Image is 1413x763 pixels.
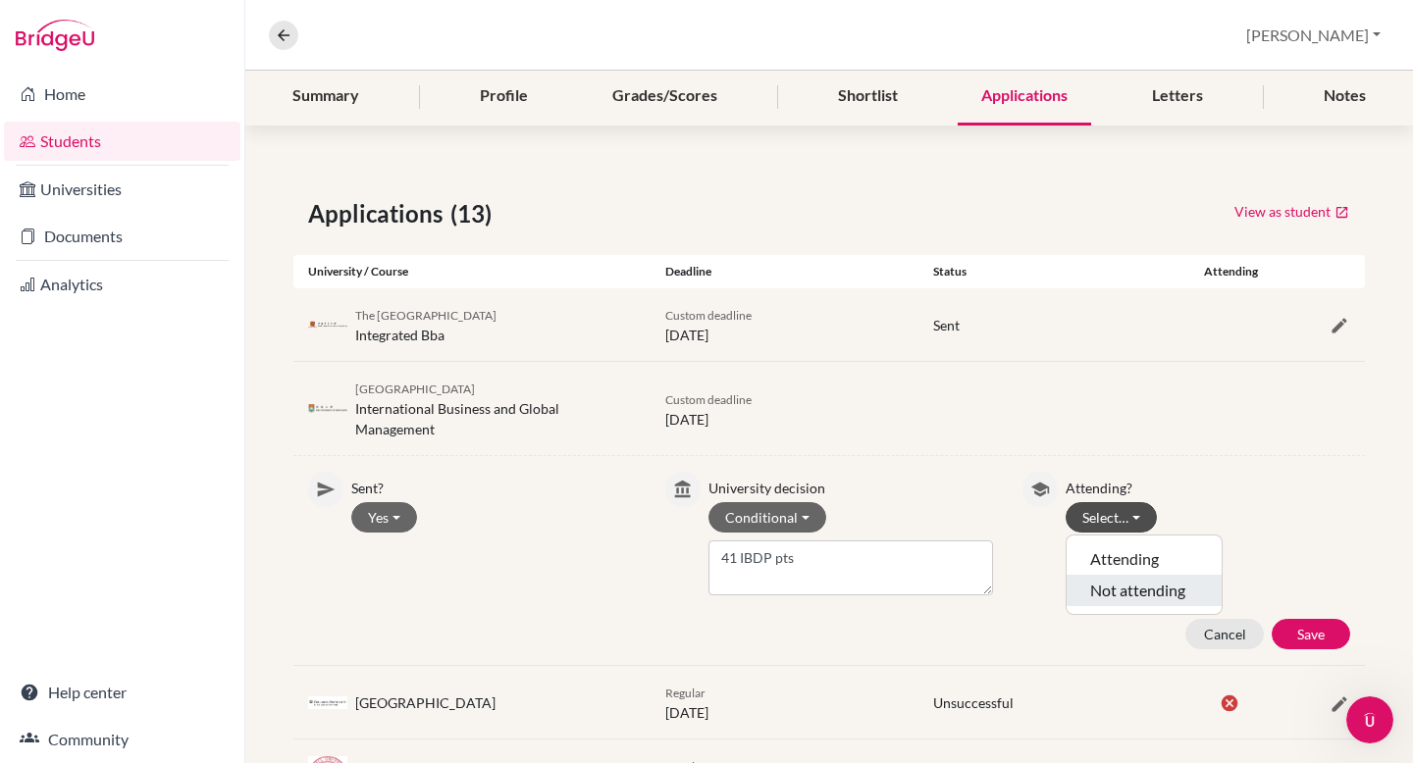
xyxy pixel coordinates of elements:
[651,682,918,723] div: [DATE]
[1066,472,1350,498] p: Attending?
[4,217,240,256] a: Documents
[958,68,1091,126] div: Applications
[1067,575,1222,606] button: Not attending
[351,472,636,498] p: Sent?
[308,196,450,231] span: Applications
[1128,68,1227,126] div: Letters
[1067,543,1222,575] button: Attending
[4,673,240,712] a: Help center
[1346,696,1393,743] iframe: Intercom live chat
[355,308,497,323] span: The [GEOGRAPHIC_DATA]
[1237,17,1389,54] button: [PERSON_NAME]
[1066,534,1223,615] div: Select…
[355,378,636,439] div: International Business and Global Management
[355,692,496,713] div: [GEOGRAPHIC_DATA]
[651,388,918,430] div: [DATE]
[1185,619,1264,649] button: Cancel
[308,401,347,416] img: hk_hku_3y_9pupn.png
[665,686,706,700] span: Regular
[651,304,918,345] div: [DATE]
[708,472,993,498] p: University decision
[651,263,918,280] div: Deadline
[16,20,94,51] img: Bridge-U
[355,381,475,396] span: [GEOGRAPHIC_DATA]
[814,68,921,126] div: Shortlist
[4,170,240,209] a: Universities
[918,263,1186,280] div: Status
[456,68,551,126] div: Profile
[1066,502,1157,533] button: Select…
[933,317,960,333] span: Sent
[1233,196,1350,227] a: View as student
[665,308,752,323] span: Custom deadline
[4,720,240,759] a: Community
[4,75,240,114] a: Home
[308,696,347,709] img: us_col_a9kib6ca.jpeg
[4,265,240,304] a: Analytics
[450,196,499,231] span: (13)
[355,304,497,345] div: Integrated Bba
[351,502,417,533] button: Yes
[1300,68,1389,126] div: Notes
[293,263,651,280] div: University / Course
[665,392,752,407] span: Custom deadline
[269,68,383,126] div: Summary
[708,502,826,533] button: Conditional
[4,122,240,161] a: Students
[589,68,741,126] div: Grades/Scores
[1272,619,1350,649] button: Save
[933,694,1014,711] span: Unsuccessful
[1186,263,1276,280] div: Attending
[308,318,347,332] img: hk_cuh_umd31uiy.png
